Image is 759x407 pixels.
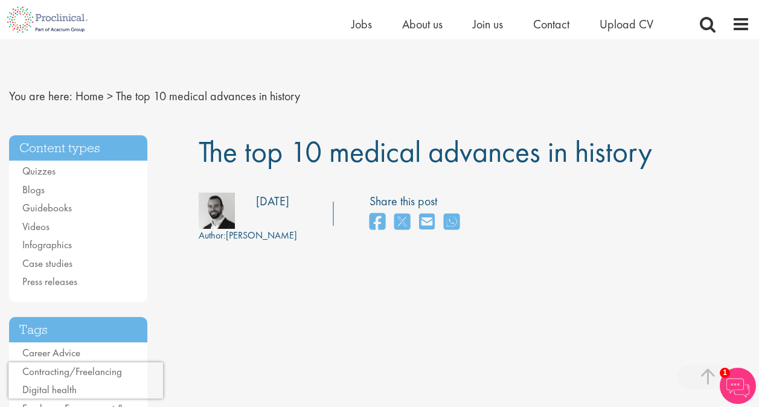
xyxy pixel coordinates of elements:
[22,257,72,270] a: Case studies
[22,238,72,251] a: Infographics
[720,368,730,378] span: 1
[22,201,72,214] a: Guidebooks
[256,193,289,210] div: [DATE]
[533,16,569,32] a: Contact
[370,193,466,210] label: Share this post
[22,220,50,233] a: Videos
[419,210,435,236] a: share on email
[351,16,372,32] a: Jobs
[199,229,297,243] div: [PERSON_NAME]
[22,164,56,178] a: Quizzes
[9,88,72,104] span: You are here:
[22,346,80,359] a: Career Advice
[8,362,163,399] iframe: reCAPTCHA
[75,88,104,104] a: breadcrumb link
[199,229,226,242] span: Author:
[720,368,756,404] img: Chatbot
[444,210,460,236] a: share on whats app
[22,183,45,196] a: Blogs
[9,317,147,343] h3: Tags
[370,210,385,236] a: share on facebook
[402,16,443,32] a: About us
[107,88,113,104] span: >
[394,210,410,236] a: share on twitter
[600,16,653,32] a: Upload CV
[9,135,147,161] h3: Content types
[116,88,300,104] span: The top 10 medical advances in history
[473,16,503,32] a: Join us
[199,132,652,171] span: The top 10 medical advances in history
[199,193,235,229] img: 76d2c18e-6ce3-4617-eefd-08d5a473185b
[22,275,77,288] a: Press releases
